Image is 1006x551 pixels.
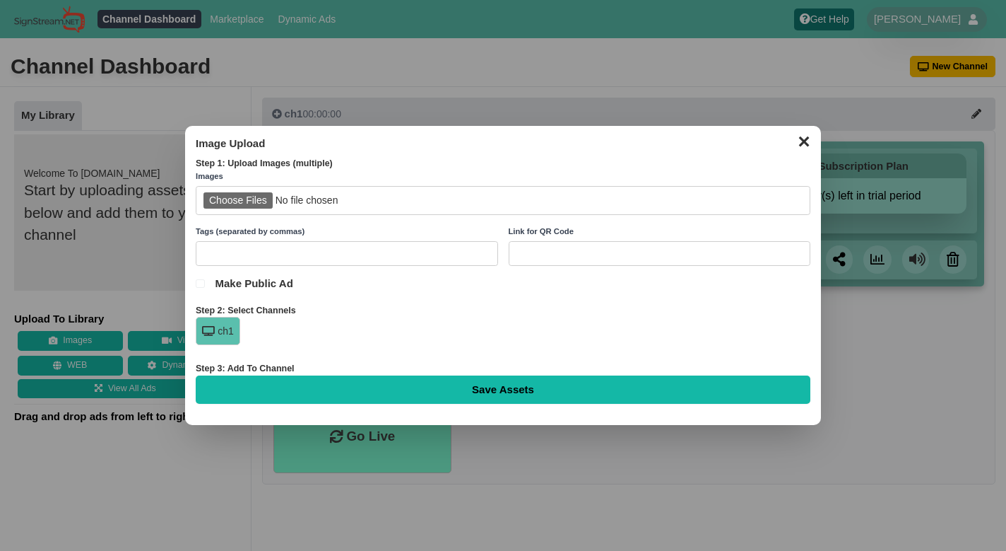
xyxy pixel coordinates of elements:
label: Images [196,170,810,183]
input: Make Public Ad [196,279,205,289]
label: Tags (separated by commas) [196,226,498,238]
label: Make Public Ad [196,277,810,291]
input: Save Assets [196,376,810,404]
div: Step 2: Select Channels [196,305,810,318]
button: ✕ [790,129,817,151]
div: Step 3: Add To Channel [196,363,810,376]
h3: Image Upload [196,137,810,151]
label: Link for QR Code [509,226,811,238]
div: ch1 [196,317,240,345]
div: Step 1: Upload Images (multiple) [196,158,810,170]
